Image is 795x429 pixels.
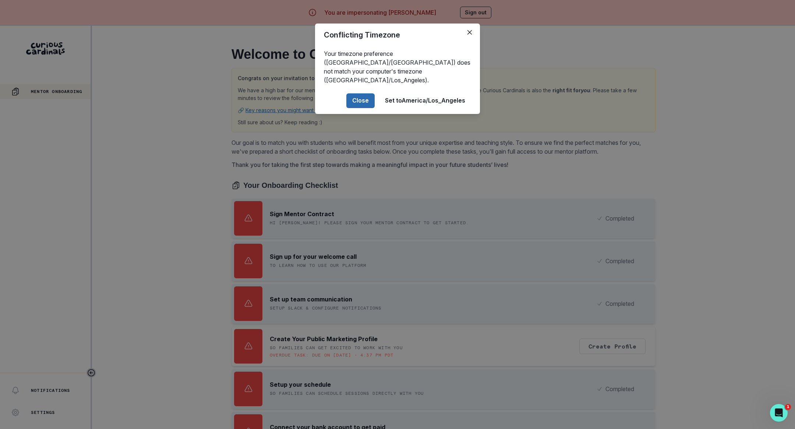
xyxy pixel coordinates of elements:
button: Close [346,93,375,108]
header: Conflicting Timezone [315,24,480,46]
button: Close [464,26,476,38]
span: 1 [785,404,791,410]
iframe: Intercom live chat [770,404,788,422]
div: Your timezone preference ([GEOGRAPHIC_DATA]/[GEOGRAPHIC_DATA]) does not match your computer's tim... [315,46,480,87]
button: Set toAmerica/Los_Angeles [379,93,471,108]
